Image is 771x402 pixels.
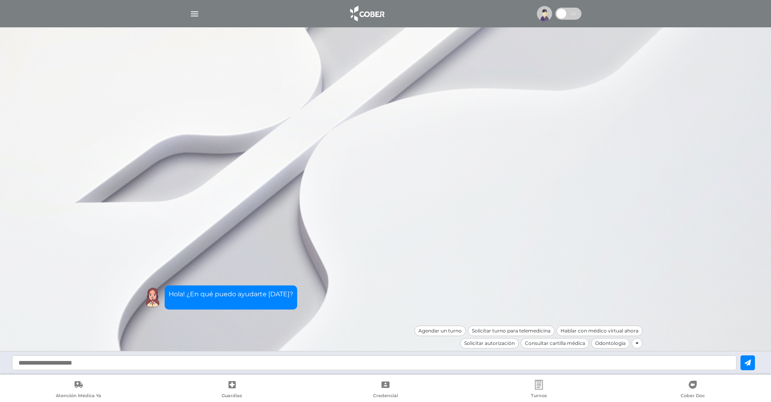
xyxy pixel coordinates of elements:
[169,289,293,299] p: Hola! ¿En qué puedo ayudarte [DATE]?
[521,338,589,349] div: Consultar cartilla médica
[56,393,101,400] span: Atención Médica Ya
[222,393,242,400] span: Guardias
[414,326,466,336] div: Agendar un turno
[468,326,555,336] div: Solicitar turno para telemedicina
[155,380,308,400] a: Guardias
[460,338,519,349] div: Solicitar autorización
[531,393,547,400] span: Turnos
[462,380,616,400] a: Turnos
[591,338,630,349] div: Odontología
[2,380,155,400] a: Atención Médica Ya
[557,326,642,336] div: Hablar con médico virtual ahora
[309,380,462,400] a: Credencial
[537,6,552,21] img: profile-placeholder.svg
[681,393,705,400] span: Cober Doc
[373,393,398,400] span: Credencial
[346,4,388,23] img: logo_cober_home-white.png
[616,380,769,400] a: Cober Doc
[190,9,200,19] img: Cober_menu-lines-white.svg
[143,287,163,308] img: Cober IA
